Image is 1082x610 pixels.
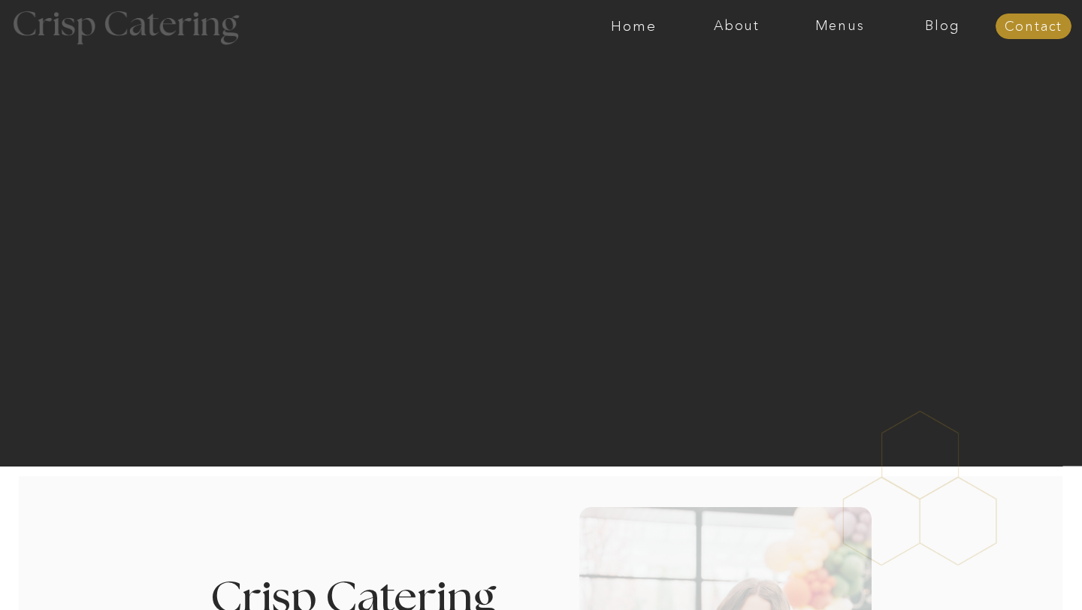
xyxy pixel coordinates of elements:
a: Blog [891,19,994,34]
a: Contact [996,20,1071,35]
a: About [685,19,788,34]
a: Menus [788,19,891,34]
a: Home [582,19,685,34]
